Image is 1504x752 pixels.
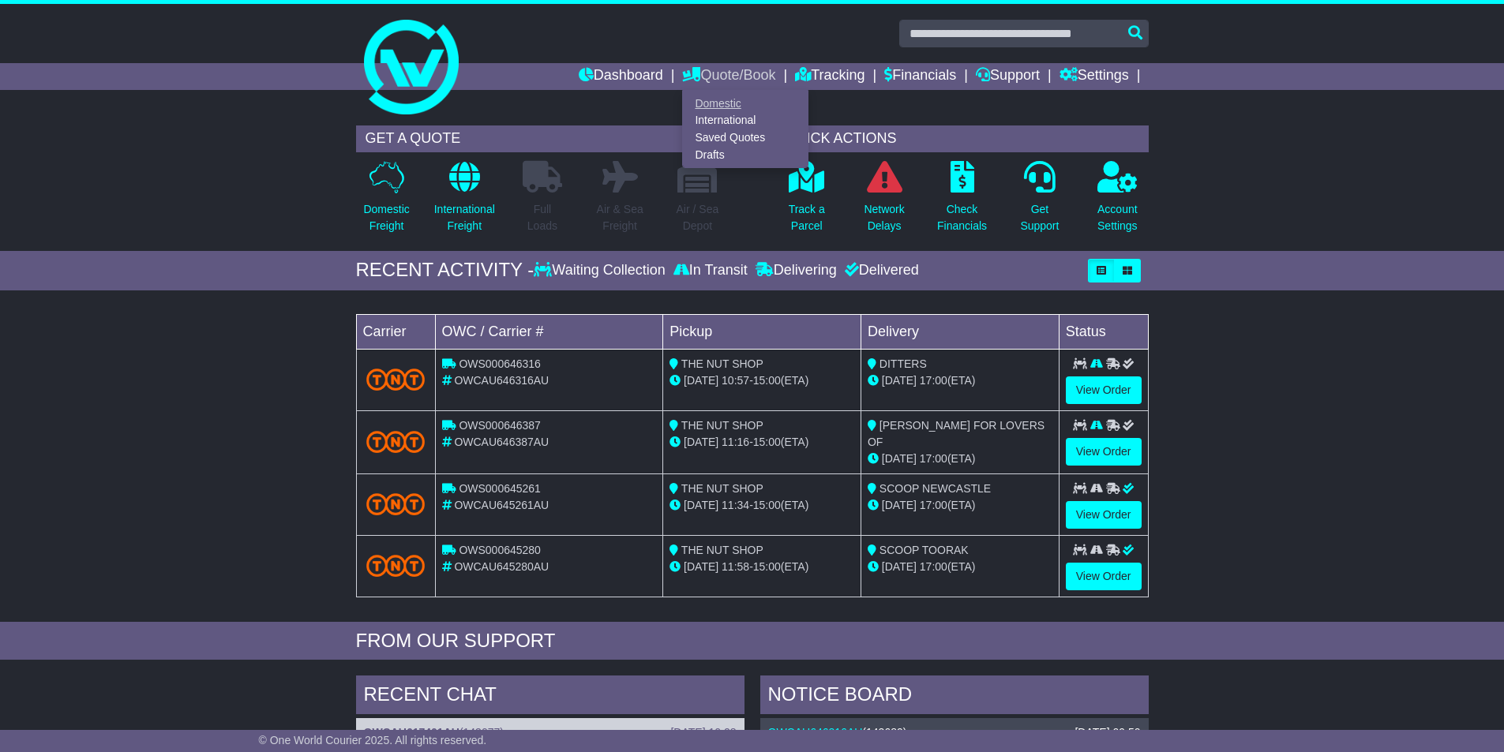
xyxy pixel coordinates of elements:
[366,369,426,390] img: TNT_Domestic.png
[435,314,663,349] td: OWC / Carrier #
[434,201,495,234] p: International Freight
[681,357,763,370] span: THE NUT SHOP
[795,63,865,90] a: Tracking
[753,374,781,387] span: 15:00
[884,63,956,90] a: Financials
[788,160,826,243] a: Track aParcel
[684,499,718,511] span: [DATE]
[753,499,781,511] span: 15:00
[459,357,541,370] span: OWS000646316
[259,734,487,746] span: © One World Courier 2025. All rights reserved.
[356,675,744,718] div: RECENT CHAT
[1075,726,1140,739] div: [DATE] 09:50
[356,125,729,152] div: GET A QUOTE
[364,726,737,739] div: ( )
[776,125,1149,152] div: QUICK ACTIONS
[684,560,718,573] span: [DATE]
[1066,563,1142,590] a: View Order
[1097,160,1138,243] a: AccountSettings
[684,436,718,448] span: [DATE]
[868,372,1052,389] div: (ETA)
[882,499,917,511] span: [DATE]
[753,436,781,448] span: 15:00
[454,560,549,573] span: OWCAU645280AU
[454,499,549,511] span: OWCAU645261AU
[683,95,808,112] a: Domestic
[1060,63,1129,90] a: Settings
[1066,501,1142,529] a: View Order
[1066,438,1142,466] a: View Order
[681,482,763,495] span: THE NUT SHOP
[868,559,1052,575] div: (ETA)
[768,726,1141,739] div: ( )
[752,262,841,279] div: Delivering
[463,726,501,739] span: 143077
[882,374,917,387] span: [DATE]
[454,436,549,448] span: OWCAU646387AU
[534,262,669,279] div: Waiting Collection
[868,419,1045,448] span: [PERSON_NAME] FOR LOVERS OF
[768,726,863,739] a: OWCAU646316AU
[841,262,919,279] div: Delivered
[681,419,763,432] span: THE NUT SHOP
[722,436,749,448] span: 11:16
[364,726,459,739] a: OWCAU617401AU
[356,630,1149,653] div: FROM OUR SUPPORT
[366,493,426,514] img: TNT_Domestic.png
[882,560,917,573] span: [DATE]
[523,201,562,234] p: Full Loads
[722,499,749,511] span: 11:34
[920,374,947,387] span: 17:00
[880,357,927,370] span: DITTERS
[684,374,718,387] span: [DATE]
[1019,160,1060,243] a: GetSupport
[677,201,719,234] p: Air / Sea Depot
[861,314,1059,349] td: Delivery
[789,201,825,234] p: Track a Parcel
[864,201,904,234] p: Network Delays
[920,499,947,511] span: 17:00
[669,262,752,279] div: In Transit
[356,314,435,349] td: Carrier
[682,63,775,90] a: Quote/Book
[366,555,426,576] img: TNT_Domestic.png
[670,726,736,739] div: [DATE] 10:28
[683,146,808,163] a: Drafts
[1020,201,1059,234] p: Get Support
[936,160,988,243] a: CheckFinancials
[362,160,410,243] a: DomesticFreight
[880,482,991,495] span: SCOOP NEWCASTLE
[356,259,534,282] div: RECENT ACTIVITY -
[459,544,541,556] span: OWS000645280
[976,63,1040,90] a: Support
[880,544,969,556] span: SCOOP TOORAK
[682,90,808,168] div: Quote/Book
[882,452,917,465] span: [DATE]
[937,201,987,234] p: Check Financials
[597,201,643,234] p: Air & Sea Freight
[722,560,749,573] span: 11:58
[669,372,854,389] div: - (ETA)
[433,160,496,243] a: InternationalFreight
[366,431,426,452] img: TNT_Domestic.png
[868,497,1052,514] div: (ETA)
[459,482,541,495] span: OWS000645261
[669,434,854,451] div: - (ETA)
[459,419,541,432] span: OWS000646387
[579,63,663,90] a: Dashboard
[683,129,808,147] a: Saved Quotes
[866,726,903,739] span: 143689
[722,374,749,387] span: 10:57
[663,314,861,349] td: Pickup
[760,675,1149,718] div: NOTICE BOARD
[1097,201,1138,234] p: Account Settings
[753,560,781,573] span: 15:00
[669,559,854,575] div: - (ETA)
[868,451,1052,467] div: (ETA)
[681,544,763,556] span: THE NUT SHOP
[454,374,549,387] span: OWCAU646316AU
[1059,314,1148,349] td: Status
[863,160,905,243] a: NetworkDelays
[669,497,854,514] div: - (ETA)
[1066,376,1142,404] a: View Order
